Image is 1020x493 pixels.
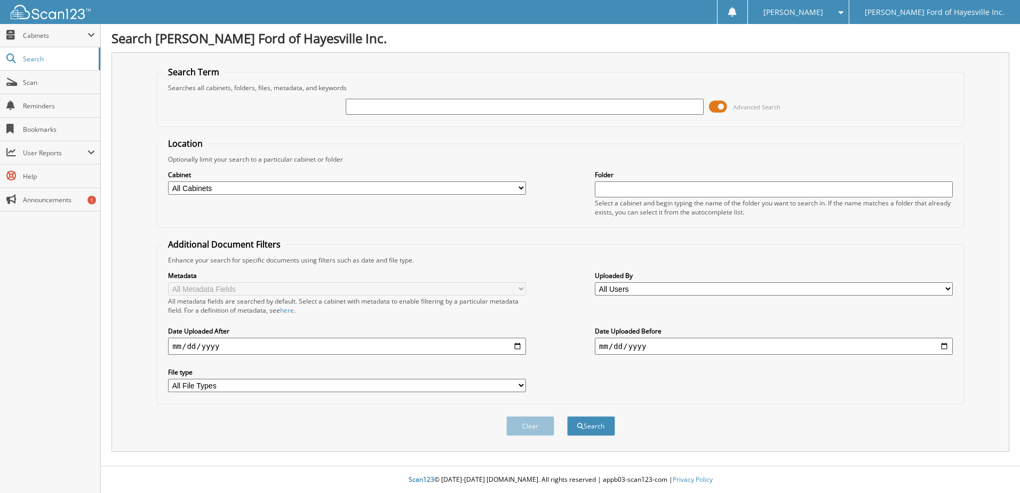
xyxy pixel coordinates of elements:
[673,475,713,484] a: Privacy Policy
[23,195,95,204] span: Announcements
[163,83,958,92] div: Searches all cabinets, folders, files, metadata, and keywords
[23,148,87,157] span: User Reports
[595,338,953,355] input: end
[23,172,95,181] span: Help
[595,327,953,336] label: Date Uploaded Before
[163,138,208,149] legend: Location
[87,196,96,204] div: 1
[23,125,95,134] span: Bookmarks
[595,271,953,280] label: Uploaded By
[865,9,1005,15] span: [PERSON_NAME] Ford of Hayesville Inc.
[23,31,87,40] span: Cabinets
[23,54,93,63] span: Search
[168,338,526,355] input: start
[733,103,780,111] span: Advanced Search
[567,416,615,436] button: Search
[101,467,1020,493] div: © [DATE]-[DATE] [DOMAIN_NAME]. All rights reserved | appb03-scan123-com |
[163,155,958,164] div: Optionally limit your search to a particular cabinet or folder
[595,198,953,217] div: Select a cabinet and begin typing the name of the folder you want to search in. If the name match...
[23,78,95,87] span: Scan
[595,170,953,179] label: Folder
[168,368,526,377] label: File type
[280,306,294,315] a: here
[11,5,91,19] img: scan123-logo-white.svg
[763,9,823,15] span: [PERSON_NAME]
[168,327,526,336] label: Date Uploaded After
[506,416,554,436] button: Clear
[163,238,286,250] legend: Additional Document Filters
[409,475,434,484] span: Scan123
[23,101,95,110] span: Reminders
[168,297,526,315] div: All metadata fields are searched by default. Select a cabinet with metadata to enable filtering b...
[168,170,526,179] label: Cabinet
[163,66,225,78] legend: Search Term
[111,29,1009,47] h1: Search [PERSON_NAME] Ford of Hayesville Inc.
[163,256,958,265] div: Enhance your search for specific documents using filters such as date and file type.
[168,271,526,280] label: Metadata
